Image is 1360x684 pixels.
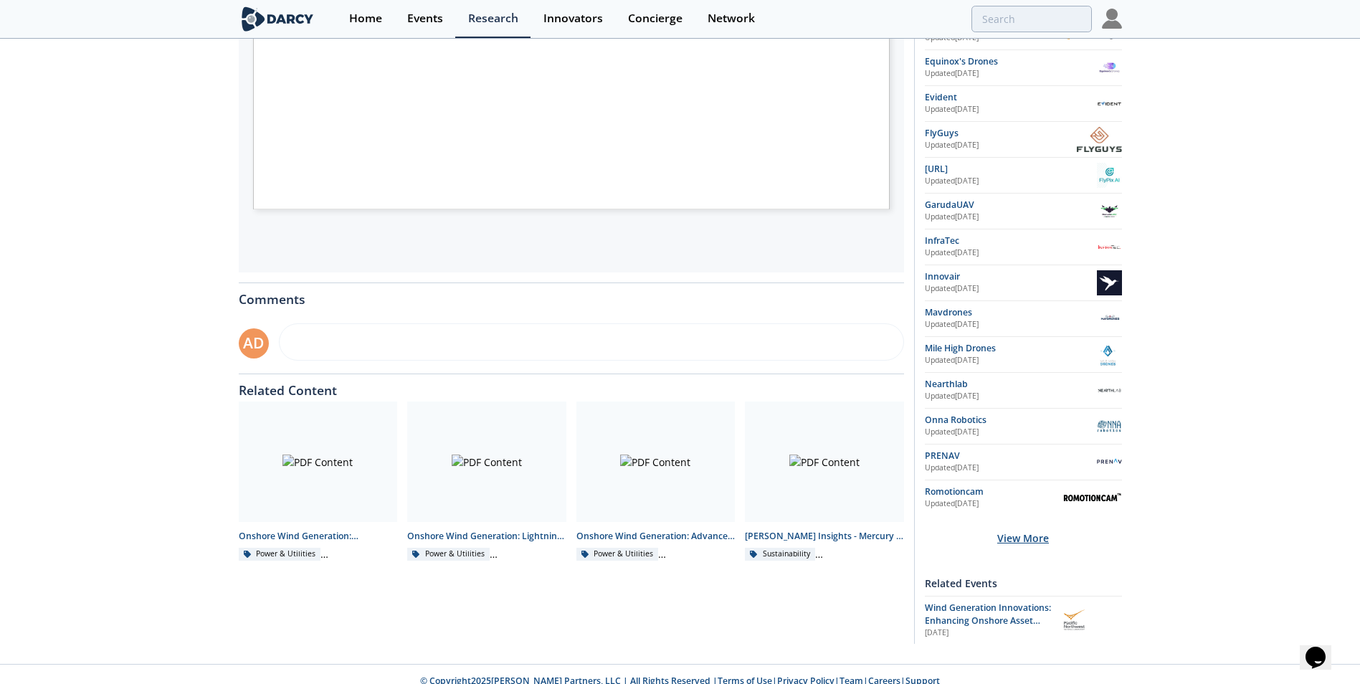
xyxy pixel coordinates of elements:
img: logo-wide.svg [239,6,317,32]
div: Updated [DATE] [925,212,1097,223]
div: Sustainability [745,548,815,561]
div: Mavdrones [925,306,1097,319]
span: Wind Generation Innovations: Enhancing Onshore Asset Performance and Enabling Offshore Networks [925,602,1051,653]
div: Related Content [239,374,904,397]
div: Updated [DATE] [925,140,1077,151]
div: FlyGuys [925,127,1077,140]
div: View More [925,516,1122,561]
div: Evident [925,91,1097,104]
img: GarudaUAV [1097,199,1122,224]
div: Innovair [925,270,1097,283]
div: Updated [DATE] [925,68,1097,80]
div: Mile High Drones [925,342,1093,355]
div: [PERSON_NAME] Insights - Mercury & NORM Detection and [MEDICAL_DATA] [745,530,904,543]
div: Onshore Wind Generation: Lightning Protection - Innovator Landscape [407,530,566,543]
img: FlyGuys [1077,127,1122,152]
img: Evident [1097,91,1122,116]
div: Innovators [543,13,603,24]
div: Concierge [628,13,683,24]
a: PDF Content [PERSON_NAME] Insights - Mercury & NORM Detection and [MEDICAL_DATA] Sustainability [740,402,909,560]
div: Updated [DATE] [925,427,1097,438]
img: Nearthlab [1097,378,1122,403]
div: Events [407,13,443,24]
div: Updated [DATE] [925,104,1097,115]
a: FlyGuys Updated[DATE] FlyGuys [925,127,1122,152]
div: PRENAV [925,450,1097,462]
input: Advanced Search [971,6,1092,32]
img: Onna Robotics [1097,414,1122,439]
img: Profile [1102,9,1122,29]
a: Evident Updated[DATE] Evident [925,91,1122,116]
div: Updated [DATE] [925,319,1097,331]
a: [URL] Updated[DATE] Flypix.ai [925,163,1122,188]
a: PRENAV Updated[DATE] PRENAV [925,450,1122,475]
a: PDF Content Onshore Wind Generation: Operations & Maintenance (O&M) - Technology Landscape Power ... [234,402,403,560]
a: InfraTec Updated[DATE] InfraTec [925,234,1122,260]
div: Onshore Wind Generation: Advanced NDT Inspections - Innovator Landscape [576,530,736,543]
a: Mavdrones Updated[DATE] Mavdrones [925,306,1122,331]
div: Onna Robotics [925,414,1097,427]
img: PRENAV [1097,450,1122,475]
div: Related Events [925,571,1122,596]
div: Power & Utilities [407,548,490,561]
div: AD [239,328,269,358]
img: Innovair [1097,270,1122,295]
img: InfraTec [1097,234,1122,260]
img: Mavdrones [1097,306,1122,331]
a: PDF Content Onshore Wind Generation: Advanced NDT Inspections - Innovator Landscape Power & Utili... [571,402,741,560]
div: Power & Utilities [239,548,321,561]
div: [DATE] [925,627,1052,639]
div: Updated [DATE] [925,247,1097,259]
div: Romotioncam [925,485,1062,498]
div: Onshore Wind Generation: Operations & Maintenance (O&M) - Technology Landscape [239,530,398,543]
a: Mile High Drones Updated[DATE] Mile High Drones [925,342,1122,367]
div: Updated [DATE] [925,462,1097,474]
a: Romotioncam Updated[DATE] Romotioncam [925,485,1122,510]
div: Equinox's Drones [925,55,1097,68]
iframe: chat widget [1300,627,1346,670]
a: Innovair Updated[DATE] Innovair [925,270,1122,295]
img: Mile High Drones [1093,342,1122,367]
img: Romotioncam [1062,493,1122,503]
div: Power & Utilities [576,548,659,561]
div: Comments [239,283,904,306]
div: Home [349,13,382,24]
a: GarudaUAV Updated[DATE] GarudaUAV [925,199,1122,224]
img: Equinox's Drones [1097,55,1122,80]
div: Updated [DATE] [925,391,1097,402]
div: Nearthlab [925,378,1097,391]
div: Network [708,13,755,24]
img: Flypix.ai [1097,163,1122,188]
a: Onna Robotics Updated[DATE] Onna Robotics [925,414,1122,439]
div: Updated [DATE] [925,355,1093,366]
div: Updated [DATE] [925,498,1062,510]
div: Updated [DATE] [925,176,1097,187]
a: Equinox's Drones Updated[DATE] Equinox's Drones [925,55,1122,80]
a: Nearthlab Updated[DATE] Nearthlab [925,378,1122,403]
div: InfraTec [925,234,1097,247]
a: PDF Content Onshore Wind Generation: Lightning Protection - Innovator Landscape Power & Utilities [402,402,571,560]
div: Updated [DATE] [925,283,1097,295]
a: Wind Generation Innovations: Enhancing Onshore Asset Performance and Enabling Offshore Networks [... [925,602,1122,640]
div: GarudaUAV [925,199,1097,212]
img: Pacific Northwest National Laboratory [1062,607,1088,632]
div: [URL] [925,163,1097,176]
div: Research [468,13,518,24]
